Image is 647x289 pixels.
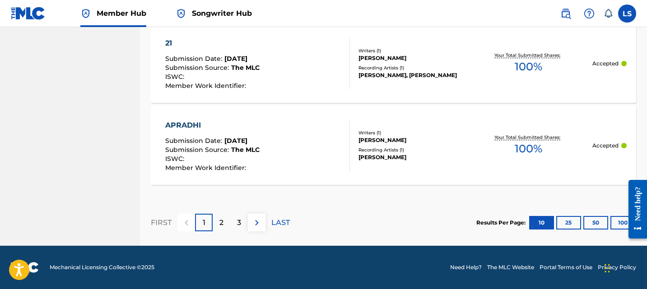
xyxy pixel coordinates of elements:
a: The MLC Website [487,263,534,271]
span: The MLC [231,64,260,72]
span: ISWC : [165,155,186,163]
a: Privacy Policy [598,263,636,271]
div: [PERSON_NAME] [358,153,465,161]
p: LAST [271,217,290,228]
a: Public Search [557,5,575,23]
span: 100 % [515,59,542,75]
span: The MLC [231,146,260,154]
p: Accepted [592,60,619,68]
div: [PERSON_NAME], [PERSON_NAME] [358,71,465,79]
div: Recording Artists ( 1 ) [358,147,465,153]
p: Results Per Page: [476,219,528,227]
a: Portal Terms of Use [540,263,592,271]
button: 50 [583,216,608,229]
div: User Menu [618,5,636,23]
span: [DATE] [224,137,247,145]
iframe: Chat Widget [602,246,647,289]
p: 1 [203,217,205,228]
a: Need Help? [450,263,482,271]
img: Top Rightsholder [80,8,91,19]
span: Member Work Identifier : [165,82,248,90]
p: Your Total Submitted Shares: [494,52,563,59]
span: Submission Date : [165,55,224,63]
span: Songwriter Hub [192,8,252,18]
span: [DATE] [224,55,247,63]
span: Member Hub [97,8,146,18]
p: 3 [237,217,241,228]
span: 100 % [515,141,542,157]
img: Top Rightsholder [176,8,186,19]
img: MLC Logo [11,7,46,20]
div: APRADHI [165,120,260,131]
p: Accepted [592,142,619,150]
span: Submission Source : [165,146,231,154]
p: 2 [219,217,223,228]
div: Drag [605,255,610,282]
img: search [560,8,571,19]
div: Notifications [604,9,613,18]
span: Submission Source : [165,64,231,72]
div: Writers ( 1 ) [358,47,465,54]
button: 100 [610,216,635,229]
p: FIRST [151,217,172,228]
span: Member Work Identifier : [165,164,248,172]
button: 10 [529,216,554,229]
a: 21Submission Date:[DATE]Submission Source:The MLCISWC:Member Work Identifier:Writers (1)[PERSON_N... [151,24,636,103]
button: 25 [556,216,581,229]
img: logo [11,262,39,273]
div: Recording Artists ( 1 ) [358,64,465,71]
div: [PERSON_NAME] [358,136,465,144]
div: Writers ( 1 ) [358,129,465,136]
div: 21 [165,38,260,49]
span: Mechanical Licensing Collective © 2025 [50,263,154,271]
div: [PERSON_NAME] [358,54,465,62]
iframe: Resource Center [622,173,647,245]
img: right [251,217,262,228]
div: Help [580,5,598,23]
p: Your Total Submitted Shares: [494,134,563,141]
a: APRADHISubmission Date:[DATE]Submission Source:The MLCISWC:Member Work Identifier:Writers (1)[PER... [151,106,636,185]
span: Submission Date : [165,137,224,145]
img: help [584,8,595,19]
span: ISWC : [165,73,186,81]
